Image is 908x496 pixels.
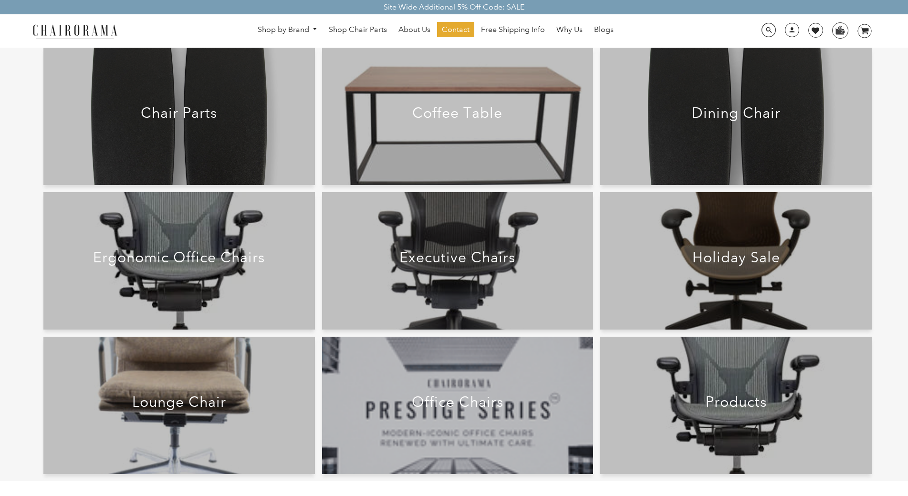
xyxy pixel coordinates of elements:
img: chairorama [27,23,123,40]
a: Shop Chair Parts [324,22,392,37]
a: Holiday Sale [600,192,872,330]
span: Blogs [594,25,614,35]
h2: Lounge Chair [60,393,298,411]
h2: Dining Chair [617,104,855,122]
h2: Ergonomic Office Chairs [60,249,298,266]
a: About Us [394,22,435,37]
h2: Office Chairs [339,393,577,411]
a: Free Shipping Info [476,22,550,37]
a: Products [600,337,872,474]
a: Dining Chair [600,48,872,185]
a: Contact [437,22,474,37]
h2: Holiday Sale [617,249,855,266]
a: Blogs [589,22,618,37]
h2: Executive Chairs [339,249,577,266]
a: Executive Chairs [322,192,594,330]
span: Why Us [556,25,583,35]
span: About Us [398,25,430,35]
span: Free Shipping Info [481,25,545,35]
a: Chair Parts [43,48,315,185]
h2: Products [617,393,855,411]
a: Ergonomic Office Chairs [43,192,315,330]
span: Contact [442,25,470,35]
a: Shop by Brand [253,22,323,37]
img: WhatsApp_Image_2024-07-12_at_16.23.01.webp [833,23,847,37]
a: Why Us [552,22,587,37]
nav: DesktopNavigation [163,22,708,40]
a: Lounge Chair [43,337,315,474]
span: Shop Chair Parts [329,25,387,35]
h2: Chair Parts [60,104,298,122]
a: Office Chairs [322,337,594,474]
a: Coffee Table [322,48,594,185]
h2: Coffee Table [339,104,577,122]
